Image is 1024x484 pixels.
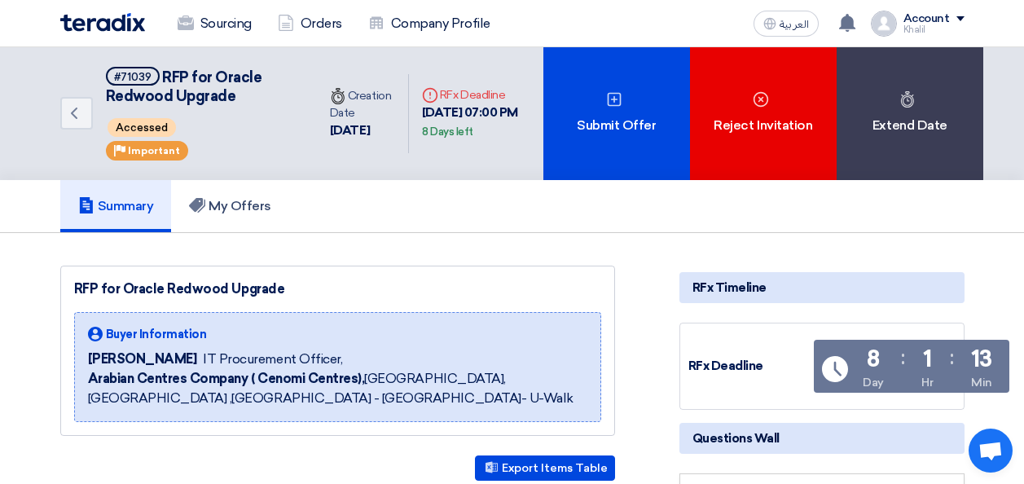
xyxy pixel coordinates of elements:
[903,25,965,34] div: Khalil
[330,121,395,140] div: [DATE]
[971,374,992,391] div: Min
[189,198,271,214] h5: My Offers
[923,348,932,371] div: 1
[780,19,809,30] span: العربية
[867,348,880,371] div: 8
[688,357,811,376] div: RFx Deadline
[106,326,207,343] span: Buyer Information
[128,145,180,156] span: Important
[679,272,965,303] div: RFx Timeline
[969,429,1013,473] a: Open chat
[165,6,265,42] a: Sourcing
[265,6,355,42] a: Orders
[203,350,342,369] span: IT Procurement Officer,
[690,47,837,180] div: Reject Invitation
[108,118,176,137] span: Accessed
[903,12,950,26] div: Account
[921,374,933,391] div: Hr
[60,13,145,32] img: Teradix logo
[106,68,262,105] span: RFP for Oracle Redwood Upgrade
[88,350,197,369] span: [PERSON_NAME]
[78,198,154,214] h5: Summary
[60,180,172,232] a: Summary
[837,47,983,180] div: Extend Date
[543,47,690,180] div: Submit Offer
[171,180,289,232] a: My Offers
[971,348,992,371] div: 13
[871,11,897,37] img: profile_test.png
[692,429,780,447] span: Questions Wall
[114,72,152,82] div: #71039
[88,369,587,408] span: [GEOGRAPHIC_DATA], [GEOGRAPHIC_DATA] ,[GEOGRAPHIC_DATA] - [GEOGRAPHIC_DATA]- U-Walk
[88,371,365,386] b: Arabian Centres Company ( Cenomi Centres),
[950,343,954,372] div: :
[330,87,395,121] div: Creation Date
[754,11,819,37] button: العربية
[422,124,473,140] div: 8 Days left
[106,67,297,107] h5: RFP for Oracle Redwood Upgrade
[422,86,530,103] div: RFx Deadline
[355,6,503,42] a: Company Profile
[901,343,905,372] div: :
[475,455,615,481] button: Export Items Table
[422,103,530,140] div: [DATE] 07:00 PM
[74,279,601,299] div: RFP for Oracle Redwood Upgrade
[863,374,884,391] div: Day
